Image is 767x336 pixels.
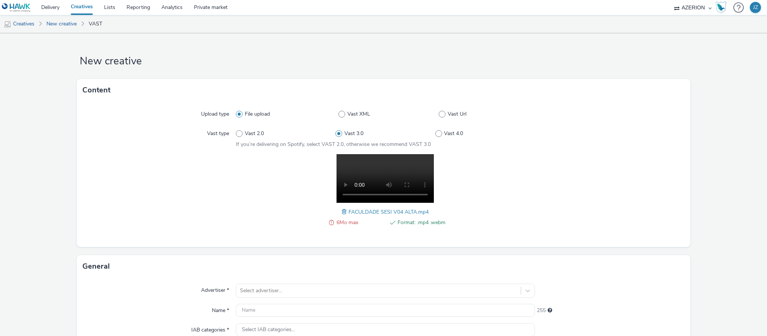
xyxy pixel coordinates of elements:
label: Advertiser * [198,284,232,294]
span: 6Mo max [337,218,384,227]
h3: Content [82,85,110,96]
span: 255 [537,307,546,314]
img: Hawk Academy [715,1,727,13]
h3: General [82,261,110,272]
img: undefined Logo [2,3,31,12]
span: FACULDADE SESI V04 ALTA.mp4 [349,208,429,216]
span: Select IAB categories... [242,327,295,333]
div: JZ [753,2,758,13]
span: Vast 4.0 [444,130,463,137]
span: Format: .mp4 .webm [398,218,445,227]
span: Vast Url [448,110,466,118]
input: Name [236,304,535,317]
a: New creative [43,15,80,33]
span: Vast 3.0 [344,130,363,137]
div: Maximum 255 characters [548,307,552,314]
span: File upload [245,110,270,118]
a: VAST [85,15,106,33]
label: Name * [209,304,232,314]
label: IAB categories * [188,323,232,334]
label: Upload type [198,107,232,118]
label: Vast type [204,127,232,137]
h1: New creative [77,54,690,68]
span: If you’re delivering on Spotify, select VAST 2.0, otherwise we recommend VAST 3.0 [236,141,431,148]
span: Vast XML [347,110,370,118]
img: mobile [4,21,11,28]
span: Vast 2.0 [245,130,264,137]
a: Hawk Academy [715,1,730,13]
